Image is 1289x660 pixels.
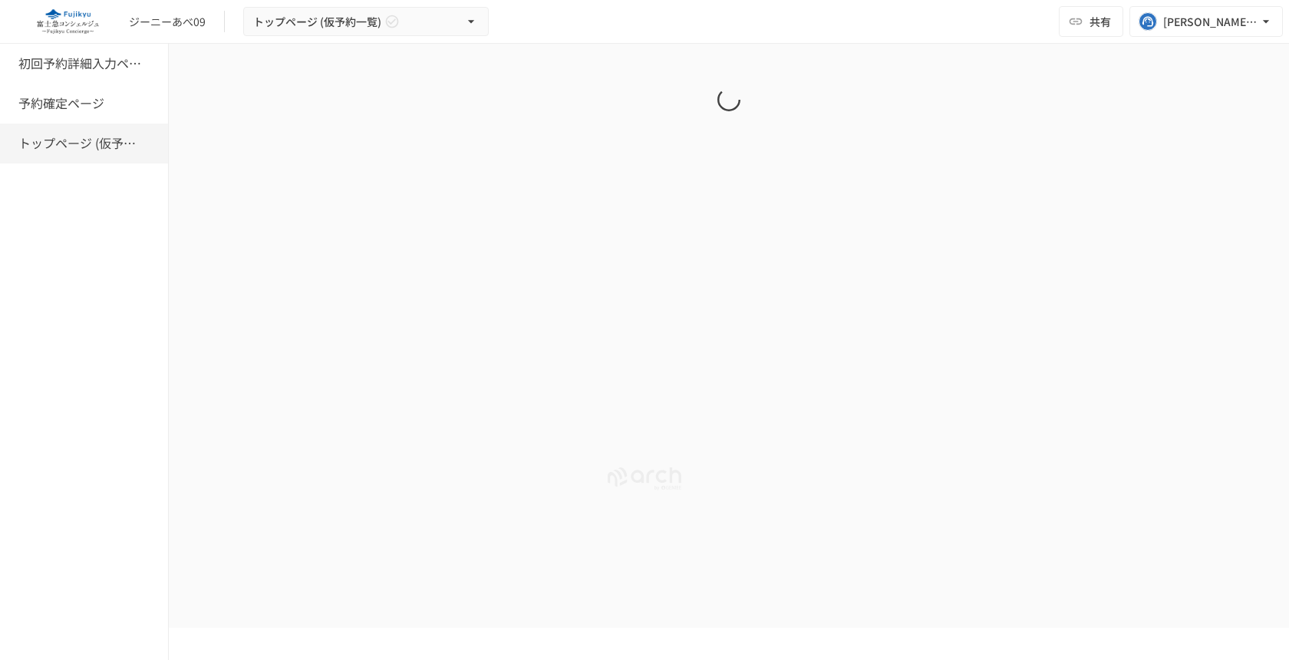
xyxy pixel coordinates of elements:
[243,7,489,37] button: トップページ (仮予約一覧)
[18,134,141,153] h6: トップページ (仮予約一覧)
[253,12,381,31] span: トップページ (仮予約一覧)
[129,14,206,30] div: ジーニーあべ09
[1163,12,1258,31] div: [PERSON_NAME][EMAIL_ADDRESS][PERSON_NAME][DOMAIN_NAME]
[18,54,141,74] h6: 初回予約詳細入力ページ
[18,9,117,34] img: eQeGXtYPV2fEKIA3pizDiVdzO5gJTl2ahLbsPaD2E4R
[1059,6,1123,37] button: 共有
[1090,13,1111,30] span: 共有
[1129,6,1283,37] button: [PERSON_NAME][EMAIL_ADDRESS][PERSON_NAME][DOMAIN_NAME]
[18,94,104,114] h6: 予約確定ページ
